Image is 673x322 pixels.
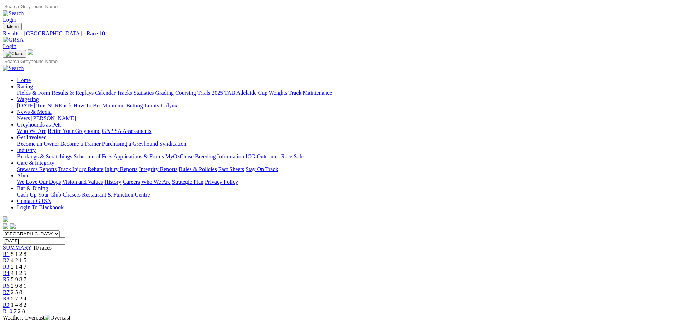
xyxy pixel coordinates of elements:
a: Results - [GEOGRAPHIC_DATA] - Race 10 [3,30,670,37]
a: R8 [3,295,10,301]
a: Stewards Reports [17,166,57,172]
a: SUMMARY [3,245,31,251]
div: Wagering [17,103,670,109]
a: Tracks [117,90,132,96]
a: Bar & Dining [17,185,48,191]
a: Stay On Track [246,166,278,172]
a: Strategic Plan [172,179,203,185]
a: Become an Owner [17,141,59,147]
span: 7 2 8 1 [14,308,29,314]
span: 5 9 8 7 [11,276,26,282]
span: 5 7 2 4 [11,295,26,301]
span: 4 2 1 5 [11,257,26,263]
span: 2 1 4 7 [11,264,26,270]
a: Racing [17,83,33,89]
a: R1 [3,251,10,257]
a: R2 [3,257,10,263]
a: Track Maintenance [289,90,332,96]
input: Select date [3,237,65,245]
span: R5 [3,276,10,282]
a: Who We Are [17,128,46,134]
a: Bookings & Scratchings [17,153,72,159]
a: Weights [269,90,287,96]
span: 1 4 8 2 [11,302,26,308]
a: Results & Replays [52,90,94,96]
a: News [17,115,30,121]
img: Overcast [45,315,70,321]
a: We Love Our Dogs [17,179,61,185]
div: Racing [17,90,670,96]
a: 2025 TAB Adelaide Cup [212,90,267,96]
a: Fact Sheets [218,166,244,172]
a: GAP SA Assessments [102,128,152,134]
a: Login To Blackbook [17,204,64,210]
span: 10 races [33,245,52,251]
img: Search [3,10,24,17]
div: Bar & Dining [17,192,670,198]
button: Toggle navigation [3,50,26,58]
span: Weather: Overcast [3,315,70,321]
span: 5 1 2 8 [11,251,26,257]
img: Close [6,51,23,57]
a: R3 [3,264,10,270]
a: [PERSON_NAME] [31,115,76,121]
img: logo-grsa-white.png [3,216,8,222]
a: Vision and Values [62,179,103,185]
img: logo-grsa-white.png [28,49,33,55]
a: Grading [155,90,174,96]
a: Race Safe [281,153,303,159]
div: News & Media [17,115,670,122]
span: 2 5 8 1 [11,289,26,295]
a: Wagering [17,96,39,102]
a: R9 [3,302,10,308]
a: Rules & Policies [179,166,217,172]
a: ICG Outcomes [246,153,279,159]
a: Care & Integrity [17,160,54,166]
button: Toggle navigation [3,23,22,30]
a: Become a Trainer [60,141,101,147]
a: Applications & Forms [113,153,164,159]
a: Integrity Reports [139,166,177,172]
a: Home [17,77,31,83]
span: Menu [7,24,19,29]
div: About [17,179,670,185]
a: R7 [3,289,10,295]
a: Purchasing a Greyhound [102,141,158,147]
a: Calendar [95,90,116,96]
a: About [17,172,31,178]
a: Careers [123,179,140,185]
a: Injury Reports [105,166,137,172]
a: History [104,179,121,185]
a: SUREpick [48,103,72,109]
a: MyOzChase [165,153,194,159]
span: 2 9 8 1 [11,283,26,289]
a: Login [3,17,16,23]
a: Minimum Betting Limits [102,103,159,109]
input: Search [3,3,65,10]
img: twitter.svg [10,223,16,229]
div: Get Involved [17,141,670,147]
a: Greyhounds as Pets [17,122,61,128]
a: R10 [3,308,12,314]
a: Coursing [175,90,196,96]
a: Industry [17,147,36,153]
span: 4 1 2 5 [11,270,26,276]
div: Care & Integrity [17,166,670,172]
a: Fields & Form [17,90,50,96]
a: Schedule of Fees [73,153,112,159]
a: Chasers Restaurant & Function Centre [63,192,150,198]
a: R6 [3,283,10,289]
a: Isolynx [160,103,177,109]
a: Trials [197,90,210,96]
a: Contact GRSA [17,198,51,204]
a: Who We Are [141,179,171,185]
a: How To Bet [73,103,101,109]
